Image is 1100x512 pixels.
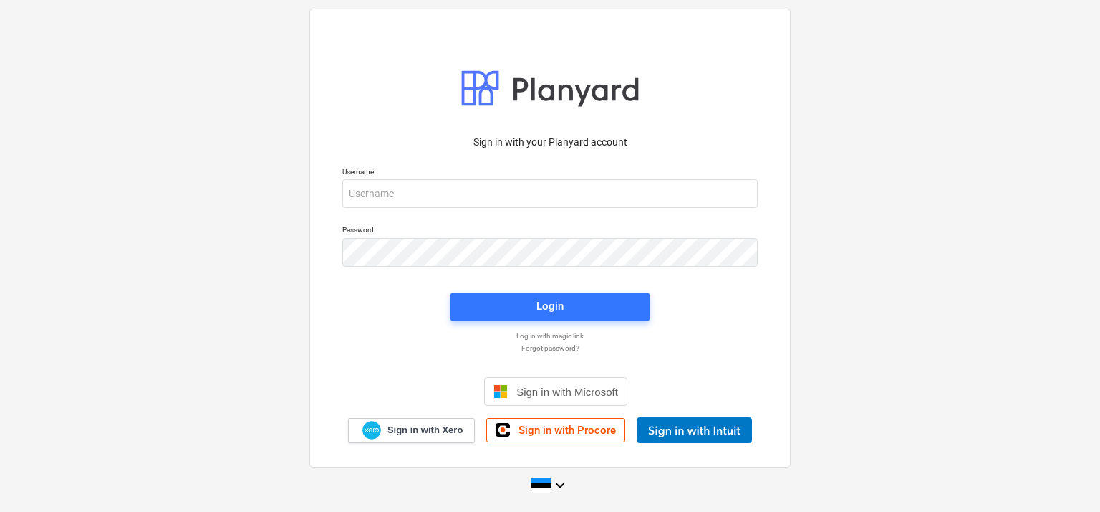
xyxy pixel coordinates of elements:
a: Forgot password? [335,343,765,353]
p: Password [342,225,758,237]
a: Sign in with Procore [486,418,625,442]
a: Log in with magic link [335,331,765,341]
span: Sign in with Procore [518,424,616,437]
i: keyboard_arrow_down [551,477,569,494]
button: Login [450,293,650,321]
img: Xero logo [362,421,381,440]
a: Sign in with Xero [348,418,476,443]
p: Sign in with your Planyard account [342,135,758,150]
div: Login [536,297,564,316]
p: Username [342,167,758,179]
span: Sign in with Xero [387,424,463,437]
span: Sign in with Microsoft [516,386,618,398]
img: Microsoft logo [493,384,508,399]
input: Username [342,179,758,208]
